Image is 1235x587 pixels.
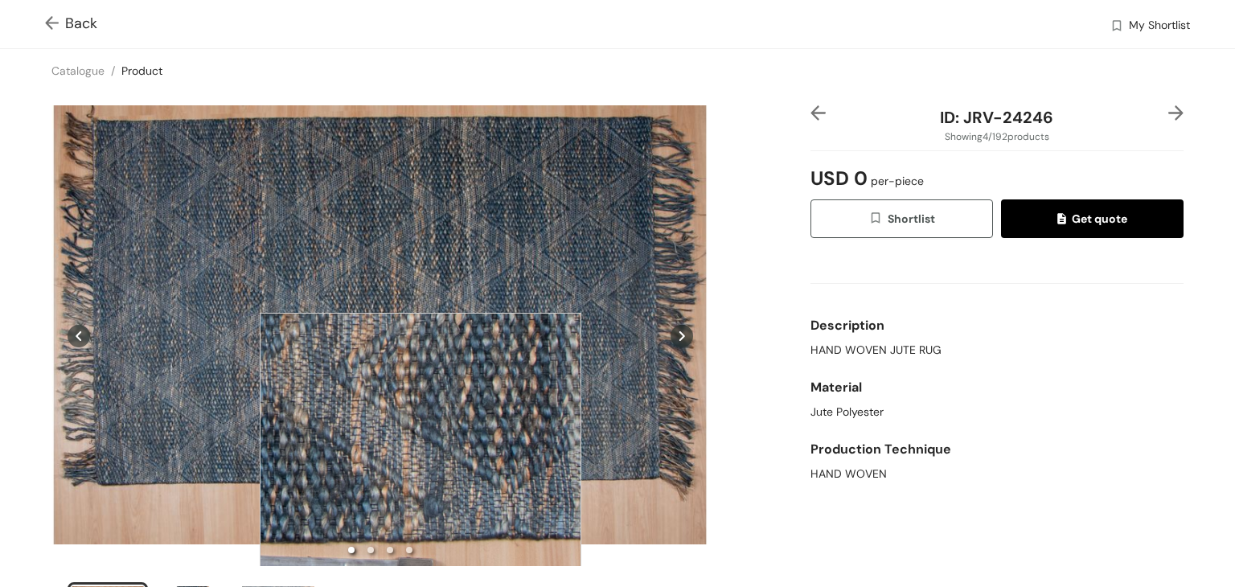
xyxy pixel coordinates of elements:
span: My Shortlist [1129,17,1190,36]
span: ID: JRV-24246 [940,107,1053,128]
img: wishlist [868,211,888,228]
div: Material [810,371,1184,404]
div: Production Technique [810,433,1184,466]
button: quoteGet quote [1001,199,1184,238]
img: right [1168,105,1184,121]
li: slide item 2 [367,547,374,553]
li: slide item 3 [387,547,393,553]
a: Catalogue [51,64,105,78]
span: Showing 4 / 192 products [945,129,1049,144]
a: Product [121,64,162,78]
div: Description [810,310,1184,342]
img: left [810,105,826,121]
li: slide item 4 [406,547,412,553]
img: wishlist [1110,18,1124,35]
img: Go back [45,16,65,33]
span: Shortlist [868,210,935,228]
span: Get quote [1057,210,1126,228]
span: Back [45,13,97,35]
button: wishlistShortlist [810,199,993,238]
img: quote [1057,213,1071,228]
div: HAND WOVEN [810,466,1184,482]
span: / [111,64,115,78]
span: per-piece [868,174,924,188]
span: HAND WOVEN JUTE RUG [810,342,942,359]
span: USD 0 [810,158,924,199]
li: slide item 1 [348,547,355,553]
div: Jute Polyester [810,404,1184,421]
